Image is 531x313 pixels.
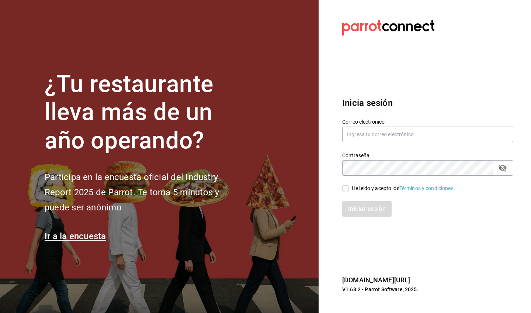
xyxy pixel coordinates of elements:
p: V1.68.2 - Parrot Software, 2025. [342,286,513,293]
h3: Inicia sesión [342,96,513,110]
input: Ingresa tu correo electrónico [342,127,513,142]
button: passwordField [496,162,509,174]
a: Términos y condiciones. [399,185,455,191]
label: Correo electrónico [342,119,513,124]
h1: ¿Tu restaurante lleva más de un año operando? [45,70,244,155]
a: [DOMAIN_NAME][URL] [342,276,410,284]
h2: Participa en la encuesta oficial del Industry Report 2025 de Parrot. Te toma 5 minutos y puede se... [45,170,244,215]
div: He leído y acepto los [352,185,455,192]
label: Contraseña [342,152,513,158]
a: Ir a la encuesta [45,231,106,241]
